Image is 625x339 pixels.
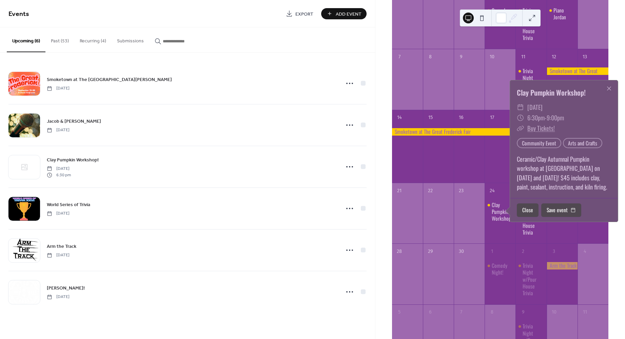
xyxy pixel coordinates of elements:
div: Clay Pumpkin Workshop! [492,201,513,222]
div: 15 [426,113,435,123]
span: [DATE] [47,166,71,172]
div: 1 [487,247,497,257]
span: [DATE] [527,102,543,113]
button: Recurring (4) [74,27,112,52]
span: Events [8,7,29,21]
a: World Series of Trivia [47,201,90,208]
div: Ceramic/Clay Autumnal Pumpkin workshop at [GEOGRAPHIC_DATA] on [DATE] and [DATE]! $45 includes cl... [510,154,618,191]
a: Buy Tickets! [527,123,555,133]
div: 8 [426,52,435,62]
div: 23 [456,186,466,196]
span: [DATE] [47,85,70,92]
div: 28 [395,247,405,257]
div: 2 [518,247,528,257]
button: Submissions [112,27,149,52]
div: Trivia Night w/Pour House Trivia [523,67,544,102]
div: 10 [487,52,497,62]
div: Trivia Night w/Pour House Trivia [515,262,546,296]
a: Smoketown at The [GEOGRAPHIC_DATA][PERSON_NAME] [47,76,172,83]
div: 3 [549,247,559,257]
div: Piano Jordan [553,7,575,21]
div: 9 [456,52,466,62]
div: 8 [487,307,497,317]
span: 6:30 pm [47,172,71,178]
div: Trivia Night w/Pour House Trivia [523,262,544,296]
div: 10 [549,307,559,317]
button: Upcoming (6) [7,27,45,52]
button: Save event [541,203,581,217]
div: 7 [456,307,466,317]
button: Close [517,203,539,217]
span: Jacob & [PERSON_NAME] [47,118,101,125]
a: Clay Pumpkin Workshop! [517,87,586,98]
div: ​ [517,123,524,134]
div: Piano Jordan [547,7,578,21]
span: [DATE] [47,252,70,258]
button: Add Event [321,8,367,19]
a: [PERSON_NAME]! [47,284,85,292]
button: Past (53) [45,27,74,52]
div: Trivia Night w/Pour House Trivia [515,7,546,41]
div: 24 [487,186,497,196]
div: Comedy Night! [492,262,513,276]
div: 11 [580,307,590,317]
div: Arm the Track [547,262,578,270]
span: 6:30pm [527,113,545,123]
span: Clay Pumpkin Workshop! [47,157,99,164]
div: Comedy Night! [485,7,515,21]
div: 17 [487,113,497,123]
span: [DATE] [47,211,70,217]
a: Jacob & [PERSON_NAME] [47,117,101,125]
div: ​ [517,102,524,113]
div: 13 [580,52,590,62]
div: Clay Pumpkin Workshop! [485,201,515,222]
div: 30 [456,247,466,257]
div: Comedy Night! [492,7,513,21]
div: Smoketown at The Great Frederick Fair [392,128,608,136]
span: [PERSON_NAME]! [47,285,85,292]
span: 9:00pm [547,113,564,123]
a: Clay Pumpkin Workshop! [47,156,99,164]
div: ​ [517,113,524,123]
div: 21 [395,186,405,196]
span: Export [295,11,313,18]
div: 5 [395,307,405,317]
span: - [545,113,547,123]
div: 7 [395,52,405,62]
span: Add Event [336,11,362,18]
div: 22 [426,186,435,196]
div: Trivia Night w/Pour House Trivia [523,7,544,41]
span: [DATE] [47,294,70,300]
a: Export [281,8,318,19]
a: Arm the Track [47,242,76,250]
div: 14 [395,113,405,123]
div: Smoketown at The Great Frederick Fair [547,67,608,75]
div: 11 [518,52,528,62]
div: 16 [456,113,466,123]
div: 4 [580,247,590,257]
span: Arm the Track [47,243,76,250]
div: 9 [518,307,528,317]
span: [DATE] [47,127,70,133]
div: Trivia Night w/Pour House Trivia [515,67,546,102]
div: 6 [426,307,435,317]
div: 12 [549,52,559,62]
div: Comedy Night! [485,262,515,276]
div: 29 [426,247,435,257]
